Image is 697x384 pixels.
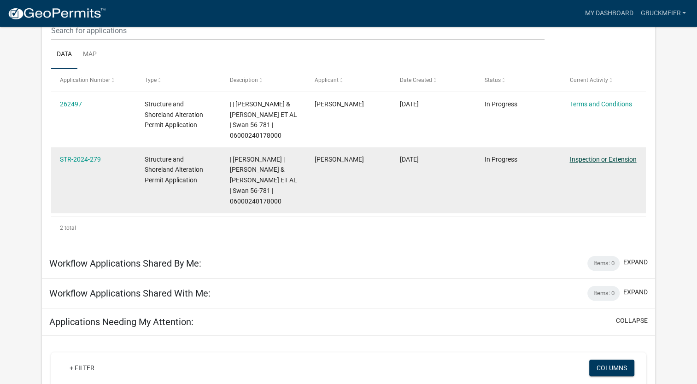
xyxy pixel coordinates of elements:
a: Inspection or Extension [569,156,636,163]
a: Data [51,40,77,70]
span: Current Activity [569,77,608,83]
h5: Workflow Applications Shared With Me: [49,288,211,299]
span: Type [145,77,157,83]
button: expand [623,257,648,267]
button: expand [623,287,648,297]
span: In Progress [485,156,517,163]
span: | | MATTHEW & J M PRISCHMANN ET AL | Swan 56-781 | 06000240178000 [230,100,297,139]
span: | Kyle Westergard | MATTHEW & J M PRISCHMANN ET AL | Swan 56-781 | 06000240178000 [230,156,297,205]
span: In Progress [485,100,517,108]
span: Structure and Shoreland Alteration Permit Application [145,156,203,184]
a: Map [77,40,102,70]
a: STR-2024-279 [60,156,101,163]
span: 05/10/2024 [400,156,419,163]
datatable-header-cell: Current Activity [561,69,645,91]
h5: Workflow Applications Shared By Me: [49,258,201,269]
span: Structure and Shoreland Alteration Permit Application [145,100,203,129]
span: Greg Buckmeier [315,100,364,108]
a: My Dashboard [581,5,637,22]
button: Columns [589,360,634,376]
div: 2 total [51,216,646,239]
input: Search for applications [51,21,545,40]
a: GBuckmeier [637,5,690,22]
datatable-header-cell: Applicant [306,69,391,91]
h5: Applications Needing My Attention: [49,316,193,327]
span: Applicant [315,77,339,83]
span: Status [485,77,501,83]
button: collapse [616,316,648,326]
datatable-header-cell: Status [476,69,561,91]
a: 262497 [60,100,82,108]
datatable-header-cell: Description [221,69,306,91]
span: Application Number [60,77,110,83]
a: + Filter [62,360,102,376]
span: Date Created [400,77,432,83]
span: 05/21/2024 [400,100,419,108]
datatable-header-cell: Date Created [391,69,475,91]
span: Description [230,77,258,83]
div: Items: 0 [587,256,620,271]
div: Items: 0 [587,286,620,301]
a: Terms and Conditions [569,100,632,108]
datatable-header-cell: Type [136,69,221,91]
datatable-header-cell: Application Number [51,69,136,91]
span: Greg Buckmeier [315,156,364,163]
